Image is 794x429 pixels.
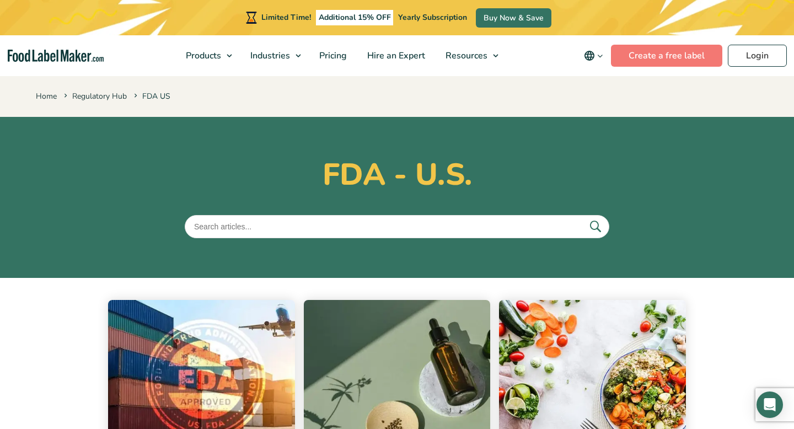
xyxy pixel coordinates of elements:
[176,35,238,76] a: Products
[36,91,57,101] a: Home
[398,12,467,23] span: Yearly Subscription
[757,392,783,418] div: Open Intercom Messenger
[261,12,311,23] span: Limited Time!
[132,91,170,101] span: FDA US
[442,50,489,62] span: Resources
[316,50,348,62] span: Pricing
[247,50,291,62] span: Industries
[183,50,222,62] span: Products
[240,35,307,76] a: Industries
[72,91,127,101] a: Regulatory Hub
[316,10,394,25] span: Additional 15% OFF
[611,45,722,67] a: Create a free label
[436,35,504,76] a: Resources
[476,8,551,28] a: Buy Now & Save
[185,215,609,238] input: Search articles...
[309,35,355,76] a: Pricing
[364,50,426,62] span: Hire an Expert
[357,35,433,76] a: Hire an Expert
[728,45,787,67] a: Login
[36,157,758,193] h1: FDA - U.S.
